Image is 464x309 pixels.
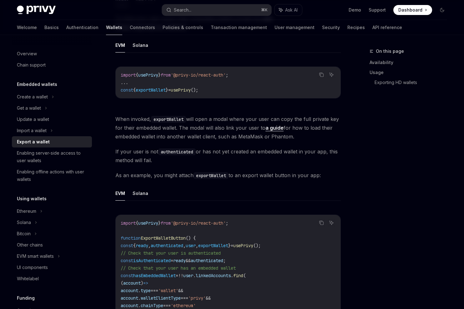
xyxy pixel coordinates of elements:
[133,273,176,278] span: hasEmbeddedWallet
[347,20,365,35] a: Recipes
[231,273,233,278] span: .
[223,258,226,263] span: ;
[17,127,47,134] div: Import a wallet
[327,219,335,227] button: Ask AI
[375,77,452,87] a: Exporting HD wallets
[253,243,261,248] span: ();
[17,219,31,226] div: Solana
[275,4,302,16] button: Ask AI
[12,114,92,125] a: Update a wallet
[121,243,133,248] span: const
[12,239,92,251] a: Other chains
[322,20,340,35] a: Security
[115,186,125,201] button: EVM
[17,275,39,282] div: Whitelabel
[12,262,92,273] a: UI components
[183,273,193,278] span: user
[158,220,161,226] span: }
[171,303,196,308] span: 'ethereum'
[121,235,141,241] span: function
[138,295,141,301] span: .
[17,93,48,101] div: Create a wallet
[133,258,171,263] span: isAuthenticated
[163,303,171,308] span: ===
[141,288,151,293] span: type
[191,87,198,93] span: ();
[121,250,221,256] span: // Check that your user is authenticated
[317,71,325,79] button: Copy the contents from the code block
[243,273,246,278] span: (
[121,273,133,278] span: const
[136,243,148,248] span: ready
[317,219,325,227] button: Copy the contents from the code block
[115,171,341,180] span: As an example, you might attach to an export wallet button in your app:
[173,258,186,263] span: ready
[12,147,92,166] a: Enabling server-side access to user wallets
[17,241,43,249] div: Other chains
[123,280,141,286] span: account
[121,265,236,271] span: // Check that your user has an embedded wallet
[228,243,231,248] span: }
[163,20,203,35] a: Policies & controls
[121,280,123,286] span: (
[174,6,191,14] div: Search...
[171,258,173,263] span: =
[138,303,141,308] span: .
[136,220,138,226] span: {
[176,273,178,278] span: =
[12,59,92,71] a: Chain support
[196,243,198,248] span: ,
[148,243,151,248] span: ,
[191,258,223,263] span: authenticated
[136,87,166,93] span: exportWallet
[121,288,138,293] span: account
[162,4,271,16] button: Search...⌘K
[133,87,136,93] span: {
[106,20,122,35] a: Wallets
[285,7,298,13] span: Ask AI
[369,7,386,13] a: Support
[121,87,133,93] span: const
[231,243,233,248] span: =
[17,195,47,202] h5: Using wallets
[115,115,341,141] span: When invoked, will open a modal where your user can copy the full private key for their embedded ...
[17,230,31,237] div: Bitcoin
[372,20,402,35] a: API reference
[171,87,191,93] span: usePrivy
[166,87,168,93] span: }
[211,20,267,35] a: Transaction management
[161,72,171,78] span: from
[158,148,196,155] code: authenticated
[17,50,37,57] div: Overview
[138,72,158,78] span: usePrivy
[193,273,196,278] span: .
[121,220,136,226] span: import
[136,72,138,78] span: {
[17,20,37,35] a: Welcome
[17,264,48,271] div: UI components
[393,5,432,15] a: Dashboard
[17,252,54,260] div: EVM smart wallets
[168,87,171,93] span: =
[275,20,315,35] a: User management
[233,273,243,278] span: find
[194,172,229,179] code: exportWallet
[141,303,163,308] span: chainType
[130,20,155,35] a: Connectors
[17,104,41,112] div: Get a wallet
[178,273,183,278] span: !!
[183,243,186,248] span: ,
[138,220,158,226] span: usePrivy
[178,288,183,293] span: &&
[226,72,228,78] span: ;
[158,72,161,78] span: }
[161,220,171,226] span: from
[133,243,136,248] span: {
[138,288,141,293] span: .
[437,5,447,15] button: Toggle dark mode
[188,295,206,301] span: 'privy'
[12,273,92,284] a: Whitelabel
[17,116,49,123] div: Update a wallet
[133,38,148,52] button: Solana
[151,288,158,293] span: ===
